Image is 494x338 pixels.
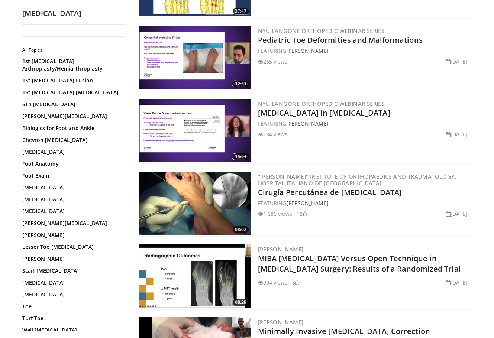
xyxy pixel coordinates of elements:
a: 1St [MEDICAL_DATA] Fusion [22,77,123,84]
a: “[PERSON_NAME]” Institute of Orthopaedics and Traumatology, Hospital Italiano de [GEOGRAPHIC_DATA] [258,173,457,187]
a: Lesser Toe [MEDICAL_DATA] [22,243,123,251]
h2: [MEDICAL_DATA] [22,9,126,18]
a: Foot Exam [22,172,123,179]
a: 08:28 [139,244,251,308]
li: 265 views [258,58,288,65]
a: 1St [MEDICAL_DATA] [MEDICAL_DATA] [22,89,123,96]
span: 15:04 [233,153,249,160]
a: Cirugía Percutánea de [MEDICAL_DATA] [258,187,402,197]
img: 586e65c9-d946-418c-97d9-1b48adc6ddc9.300x170_q85_crop-smart_upscale.jpg [139,26,251,89]
a: [PERSON_NAME] [286,199,328,207]
li: [DATE] [446,279,468,286]
span: 08:28 [233,299,249,306]
a: NYU Langone Orthopedic Webinar Series [258,100,385,107]
span: 37:47 [233,8,249,14]
li: 994 views [258,279,288,286]
img: d9fc06ee-4feb-4e18-8bd7-4d6fb7c85d2e.300x170_q85_crop-smart_upscale.jpg [139,172,251,235]
li: [DATE] [446,210,468,218]
a: Foot Anatomy [22,160,123,168]
a: MIBA [MEDICAL_DATA] Versus Open Technique in [MEDICAL_DATA] Surgery: Results of a Randomized Trial [258,253,461,274]
li: 3 [292,279,300,286]
a: 08:02 [139,172,251,235]
a: Pediatric Toe Deformities and Malformations [258,35,423,45]
a: [PERSON_NAME] [258,318,304,326]
a: [MEDICAL_DATA] [22,196,123,203]
a: [MEDICAL_DATA] [22,148,123,156]
a: [PERSON_NAME] [258,246,304,253]
a: [PERSON_NAME] [22,231,123,239]
a: Minimally Invasive [MEDICAL_DATA] Correction [258,326,430,336]
a: [MEDICAL_DATA] [22,291,123,298]
div: FEATURING [258,47,471,55]
a: [MEDICAL_DATA] [22,208,123,215]
a: 1st [MEDICAL_DATA] Arthroplasty/Hemiarthroplasty [22,58,123,72]
h2: All Topics: [22,47,125,53]
li: [DATE] [446,58,468,65]
div: FEATURING [258,199,471,207]
a: [MEDICAL_DATA] [22,184,123,191]
a: Toe [22,303,123,310]
li: [DATE] [446,130,468,138]
li: 18 [297,210,307,218]
a: Weil [MEDICAL_DATA] [22,326,123,334]
a: NYU Langone Orthopedic Webinar Series [258,27,385,35]
span: 12:51 [233,81,249,87]
a: [PERSON_NAME] [286,47,328,54]
li: 184 views [258,130,288,138]
a: [PERSON_NAME][MEDICAL_DATA] [22,113,123,120]
li: 1,686 views [258,210,292,218]
a: [PERSON_NAME][MEDICAL_DATA] [22,220,123,227]
a: 12:51 [139,26,251,89]
a: Biologics for Foot and Ankle [22,124,123,132]
a: [MEDICAL_DATA] [22,279,123,286]
img: 705231cc-ea8f-4a72-8f9c-59fec869172d.300x170_q85_crop-smart_upscale.jpg [139,244,251,308]
a: [PERSON_NAME] [22,255,123,263]
a: 15:04 [139,99,251,162]
div: FEATURING [258,120,471,127]
a: [MEDICAL_DATA] in [MEDICAL_DATA] [258,108,390,118]
span: 08:02 [233,226,249,233]
a: [PERSON_NAME] [286,120,328,127]
a: Turf Toe [22,315,123,322]
a: Chevron [MEDICAL_DATA] [22,136,123,144]
img: 9e83cd5b-52a6-4c7e-8070-ded1178a6d2d.300x170_q85_crop-smart_upscale.jpg [139,99,251,162]
a: Scarf [MEDICAL_DATA] [22,267,123,274]
a: 5Th [MEDICAL_DATA] [22,101,123,108]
